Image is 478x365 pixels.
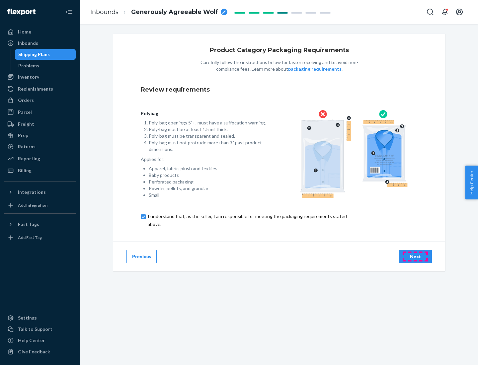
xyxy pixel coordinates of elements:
button: Open account menu [453,5,466,19]
div: Reporting [18,155,40,162]
li: Perforated packaging [149,179,269,185]
li: Poly-bag openings 5”+, must have a suffocation warning. [149,119,269,126]
button: Fast Tags [4,219,76,230]
button: Next [399,250,432,263]
div: Replenishments [18,86,53,92]
div: Add Fast Tag [18,235,42,240]
button: Open notifications [438,5,451,19]
a: Returns [4,141,76,152]
a: Inbounds [90,8,119,16]
div: Integrations [18,189,46,195]
a: Inbounds [4,38,76,48]
button: Open Search Box [424,5,437,19]
span: Generously Agreeable Wolf [131,8,218,17]
p: Applies for: [141,156,269,163]
div: Review requirements [141,80,418,100]
button: Close Navigation [62,5,76,19]
a: Inventory [4,72,76,82]
div: Add Integration [18,202,47,208]
div: Orders [18,97,34,104]
div: Help Center [18,337,45,344]
li: Powder, pellets, and granular [149,185,269,192]
div: Problems [18,62,39,69]
div: Freight [18,121,34,127]
li: Poly-bag must not protrude more than 3” past product dimensions. [149,139,269,153]
a: Home [4,27,76,37]
button: packaging requirements [288,66,342,72]
li: Poly-bag must be transparent and sealed. [149,133,269,139]
a: Talk to Support [4,324,76,334]
li: Small [149,192,269,198]
p: Polybag [141,110,269,117]
a: Parcel [4,107,76,117]
img: polybag.ac92ac876edd07edd96c1eaacd328395.png [300,110,408,198]
a: Prep [4,130,76,141]
li: Baby products [149,172,269,179]
a: Billing [4,165,76,176]
div: Give Feedback [18,348,50,355]
a: Help Center [4,335,76,346]
button: Help Center [465,166,478,199]
div: Next [404,253,426,260]
div: Talk to Support [18,326,52,332]
a: Add Fast Tag [4,232,76,243]
a: Shipping Plans [15,49,76,60]
a: Reporting [4,153,76,164]
button: Integrations [4,187,76,197]
ol: breadcrumbs [85,2,233,22]
a: Replenishments [4,84,76,94]
li: Poly-bag must be at least 1.5 mil thick. [149,126,269,133]
div: Inbounds [18,40,38,46]
div: Shipping Plans [18,51,50,58]
a: Orders [4,95,76,106]
button: Previous [126,250,157,263]
div: Parcel [18,109,32,115]
h1: Product Category Packaging Requirements [210,47,349,54]
a: Settings [4,313,76,323]
a: Add Integration [4,200,76,211]
a: Problems [15,60,76,71]
img: Flexport logo [7,9,36,15]
div: Fast Tags [18,221,39,228]
a: Freight [4,119,76,129]
div: Settings [18,315,37,321]
div: Returns [18,143,36,150]
div: Home [18,29,31,35]
div: Prep [18,132,28,139]
li: Apparel, fabric, plush and textiles [149,165,269,172]
p: Carefully follow the instructions below for faster receiving and to avoid non-compliance fees. Le... [193,59,365,72]
div: Inventory [18,74,39,80]
div: Billing [18,167,32,174]
button: Give Feedback [4,346,76,357]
